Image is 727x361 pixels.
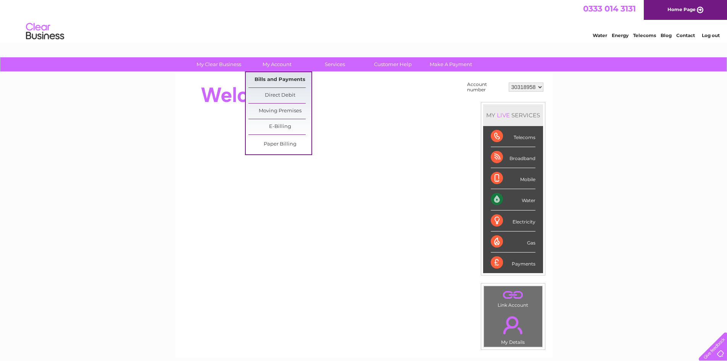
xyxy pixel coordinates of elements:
[486,312,540,338] a: .
[491,147,535,168] div: Broadband
[491,253,535,273] div: Payments
[702,32,720,38] a: Log out
[495,112,511,119] div: LIVE
[491,126,535,147] div: Telecoms
[661,32,672,38] a: Blog
[583,4,636,13] a: 0333 014 3131
[303,57,366,71] a: Services
[491,210,535,231] div: Electricity
[483,104,543,126] div: MY SERVICES
[184,4,544,37] div: Clear Business is a trading name of Verastar Limited (registered in [GEOGRAPHIC_DATA] No. 3667643...
[248,72,311,87] a: Bills and Payments
[484,310,543,347] td: My Details
[465,80,507,94] td: Account number
[633,32,656,38] a: Telecoms
[593,32,607,38] a: Water
[491,231,535,253] div: Gas
[248,119,311,134] a: E-Billing
[245,57,308,71] a: My Account
[187,57,250,71] a: My Clear Business
[248,104,311,119] a: Moving Premises
[612,32,629,38] a: Energy
[486,288,540,301] a: .
[248,88,311,103] a: Direct Debit
[419,57,482,71] a: Make A Payment
[26,20,64,43] img: logo.png
[361,57,424,71] a: Customer Help
[491,168,535,189] div: Mobile
[676,32,695,38] a: Contact
[248,137,311,152] a: Paper Billing
[491,189,535,210] div: Water
[484,286,543,310] td: Link Account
